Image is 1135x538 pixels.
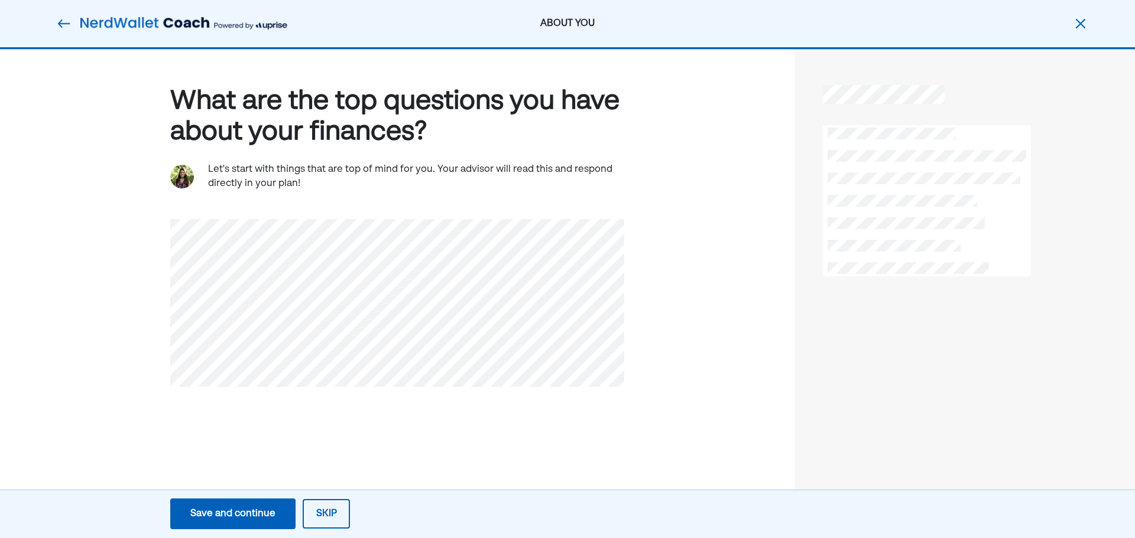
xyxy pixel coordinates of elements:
[396,17,740,31] div: ABOUT YOU
[303,499,350,529] button: Skip
[190,507,275,521] div: Save and continue
[208,162,624,191] div: Let's start with things that are top of mind for you. Your advisor will read this and respond dir...
[170,86,624,149] div: What are the top questions you have about your finances?
[170,498,296,529] button: Save and continue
